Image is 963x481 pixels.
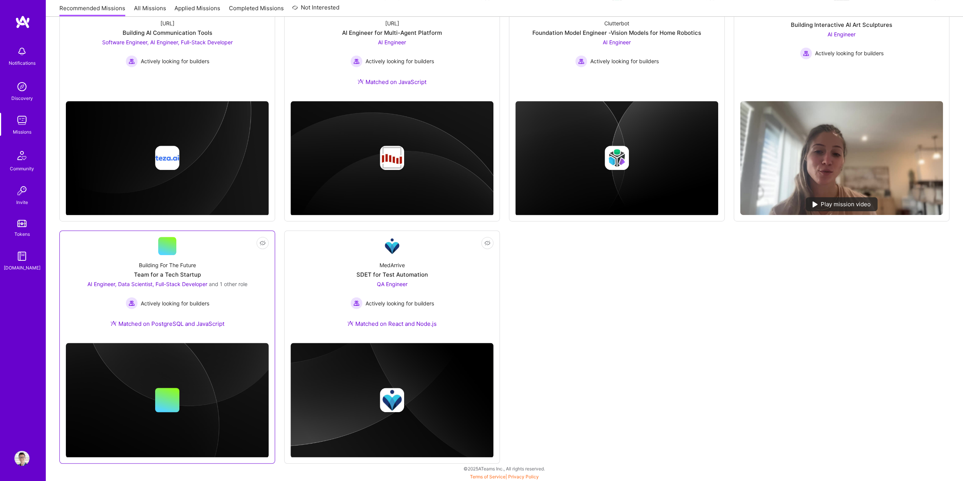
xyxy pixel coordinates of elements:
[356,271,428,279] div: SDET for Test Automation
[66,101,269,216] img: cover
[14,113,30,128] img: teamwork
[14,230,30,238] div: Tokens
[126,297,138,309] img: Actively looking for builders
[366,57,434,65] span: Actively looking for builders
[229,4,284,17] a: Completed Missions
[383,237,401,255] img: Company Logo
[806,197,877,211] div: Play mission video
[470,474,539,479] span: |
[126,55,138,67] img: Actively looking for builders
[515,101,718,216] img: cover
[141,299,209,307] span: Actively looking for builders
[291,237,493,337] a: Company LogoMedArriveSDET for Test AutomationQA Engineer Actively looking for buildersActively lo...
[380,146,404,170] img: Company logo
[174,4,220,17] a: Applied Missions
[13,128,31,136] div: Missions
[66,343,269,458] img: cover
[110,320,117,326] img: Ateam Purple Icon
[350,55,362,67] img: Actively looking for builders
[291,101,493,216] img: cover
[110,320,224,328] div: Matched on PostgreSQL and JavaScript
[377,281,408,287] span: QA Engineer
[740,101,943,215] img: No Mission
[139,261,196,269] div: Building For The Future
[800,47,812,59] img: Actively looking for builders
[14,44,30,59] img: bell
[14,451,30,466] img: User Avatar
[292,3,339,17] a: Not Interested
[260,240,266,246] i: icon EyeClosed
[45,459,963,478] div: © 2025 ATeams Inc., All rights reserved.
[155,146,179,170] img: Company logo
[59,4,125,17] a: Recommended Missions
[470,474,506,479] a: Terms of Service
[16,198,28,206] div: Invite
[378,39,406,45] span: AI Engineer
[291,343,493,458] img: cover
[123,29,212,37] div: Building AI Communication Tools
[11,94,33,102] div: Discovery
[134,4,166,17] a: All Missions
[14,249,30,264] img: guide book
[12,451,31,466] a: User Avatar
[4,264,40,272] div: [DOMAIN_NAME]
[366,299,434,307] span: Actively looking for builders
[347,320,353,326] img: Ateam Purple Icon
[812,201,818,207] img: play
[17,220,26,227] img: tokens
[141,57,209,65] span: Actively looking for builders
[66,237,269,337] a: Building For The FutureTeam for a Tech StartupAI Engineer, Data Scientist, Full-Stack Developer a...
[87,281,207,287] span: AI Engineer, Data Scientist, Full-Stack Developer
[209,281,247,287] span: and 1 other role
[9,59,36,67] div: Notifications
[380,388,404,412] img: Company logo
[484,240,490,246] i: icon EyeClosed
[160,19,174,27] div: [URL]
[590,57,659,65] span: Actively looking for builders
[14,79,30,94] img: discovery
[350,297,362,309] img: Actively looking for builders
[532,29,701,37] div: Foundation Model Engineer -Vision Models for Home Robotics
[828,31,856,37] span: AI Engineer
[791,21,892,29] div: Building Interactive AI Art Sculptures
[575,55,587,67] img: Actively looking for builders
[14,183,30,198] img: Invite
[342,29,442,37] div: AI Engineer for Multi-Agent Platform
[380,261,405,269] div: MedArrive
[347,320,437,328] div: Matched on React and Node.js
[10,165,34,173] div: Community
[13,146,31,165] img: Community
[15,15,30,29] img: logo
[603,39,631,45] span: AI Engineer
[815,49,884,57] span: Actively looking for builders
[134,271,201,279] div: Team for a Tech Startup
[508,474,539,479] a: Privacy Policy
[605,146,629,170] img: Company logo
[102,39,233,45] span: Software Engineer, AI Engineer, Full-Stack Developer
[385,19,399,27] div: [URL]
[604,19,629,27] div: Clutterbot
[358,78,426,86] div: Matched on JavaScript
[358,78,364,84] img: Ateam Purple Icon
